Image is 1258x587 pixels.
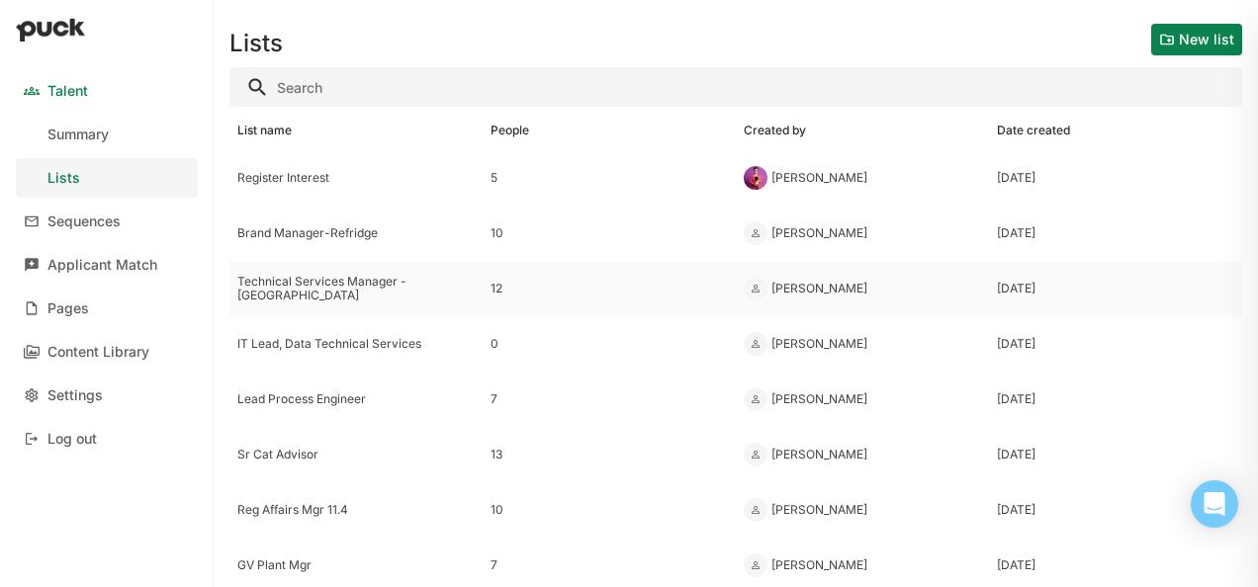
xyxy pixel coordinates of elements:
[47,213,121,230] div: Sequences
[47,344,149,361] div: Content Library
[229,67,1242,107] input: Search
[997,226,1035,240] div: [DATE]
[771,171,867,185] div: [PERSON_NAME]
[47,300,89,317] div: Pages
[47,257,157,274] div: Applicant Match
[47,387,103,404] div: Settings
[997,558,1035,572] div: [DATE]
[491,282,728,295] div: 12
[237,558,475,572] div: GV Plant Mgr
[997,503,1035,517] div: [DATE]
[771,558,867,572] div: [PERSON_NAME]
[491,448,728,461] div: 13
[491,226,728,240] div: 10
[16,332,198,372] a: Content Library
[237,171,475,185] div: Register Interest
[16,376,198,415] a: Settings
[997,282,1035,295] div: [DATE]
[491,337,728,351] div: 0
[237,124,292,137] div: List name
[771,337,867,351] div: [PERSON_NAME]
[997,337,1035,351] div: [DATE]
[16,71,198,111] a: Talent
[771,282,867,295] div: [PERSON_NAME]
[47,431,97,448] div: Log out
[16,245,198,285] a: Applicant Match
[16,289,198,328] a: Pages
[16,158,198,198] a: Lists
[229,32,283,55] h1: Lists
[16,115,198,154] a: Summary
[237,503,475,517] div: Reg Affairs Mgr 11.4
[16,202,198,241] a: Sequences
[491,503,728,517] div: 10
[47,126,109,143] div: Summary
[491,171,728,185] div: 5
[771,448,867,461] div: [PERSON_NAME]
[997,171,1035,185] div: [DATE]
[771,392,867,406] div: [PERSON_NAME]
[771,503,867,517] div: [PERSON_NAME]
[47,83,88,100] div: Talent
[237,392,475,406] div: Lead Process Engineer
[491,558,728,572] div: 7
[237,226,475,240] div: Brand Manager-Refridge
[491,392,728,406] div: 7
[1151,24,1242,55] button: New list
[47,170,80,187] div: Lists
[237,448,475,461] div: Sr Cat Advisor
[997,392,1035,406] div: [DATE]
[491,124,529,137] div: People
[237,337,475,351] div: IT Lead, Data Technical Services
[237,275,475,303] div: Technical Services Manager - [GEOGRAPHIC_DATA]
[1191,480,1238,528] div: Open Intercom Messenger
[997,124,1070,137] div: Date created
[744,124,806,137] div: Created by
[997,448,1035,461] div: [DATE]
[771,226,867,240] div: [PERSON_NAME]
